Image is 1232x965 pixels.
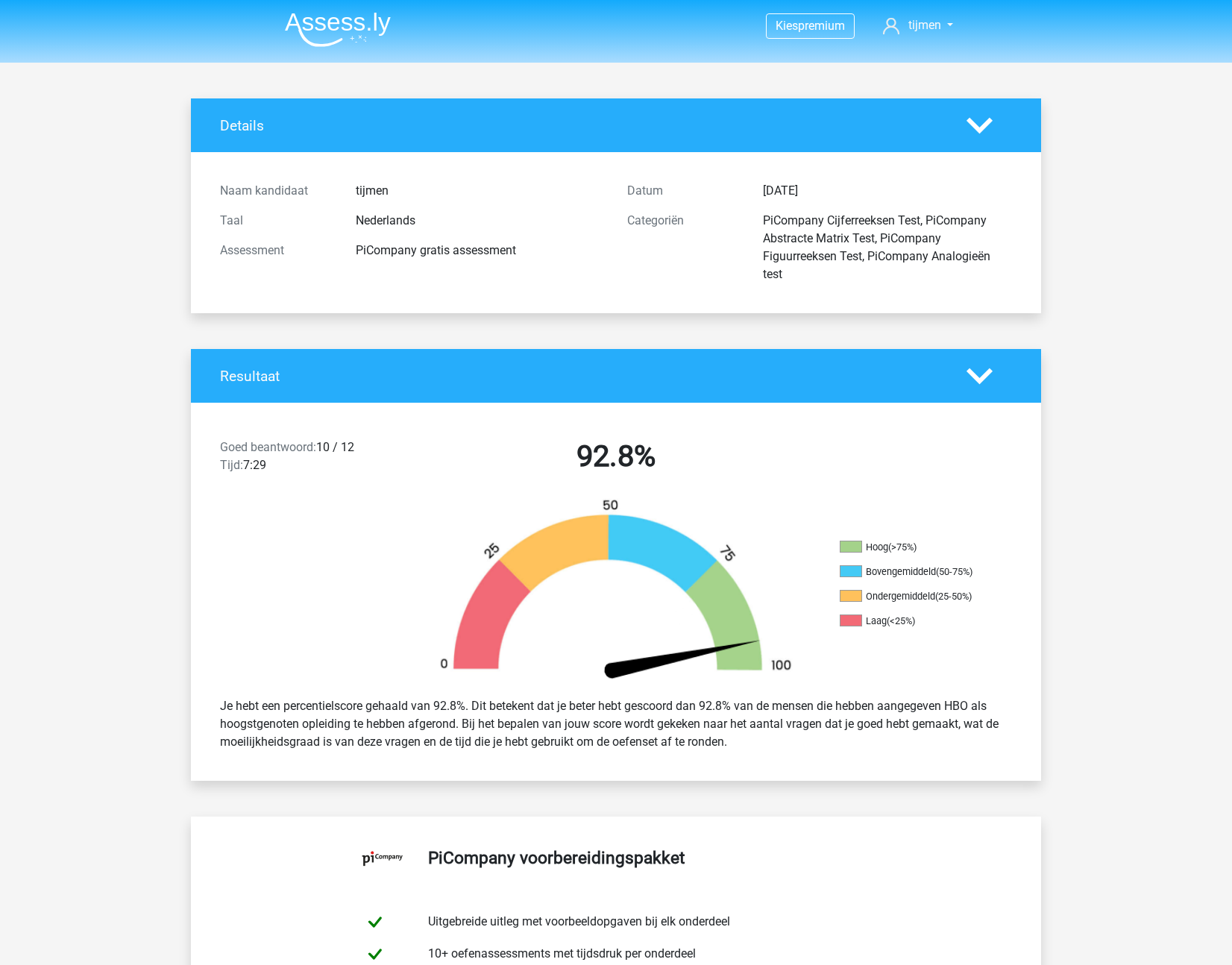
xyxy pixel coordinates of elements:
[285,12,391,47] img: Assessly
[840,614,989,628] li: Laag
[935,591,972,602] div: (25-50%)
[752,212,1023,283] div: PiCompany Cijferreeksen Test, PiCompany Abstracte Matrix Test, PiCompany Figuurreeksen Test, PiCo...
[415,498,817,685] img: 93.7c1f0b3fad9f.png
[209,182,345,200] div: Naam kandidaat
[220,368,944,385] h4: Resultaat
[936,566,972,577] div: (50-75%)
[877,16,959,34] a: tijmen
[840,541,989,554] li: Hoog
[345,182,616,200] div: tijmen
[908,18,941,32] span: tijmen
[616,212,752,283] div: Categoriën
[220,458,243,472] span: Tijd:
[345,212,616,230] div: Nederlands
[767,16,854,36] a: Kiespremium
[776,19,798,33] span: Kies
[220,117,944,134] h4: Details
[209,439,412,480] div: 10 / 12 7:29
[798,19,845,33] span: premium
[209,691,1023,757] div: Je hebt een percentielscore gehaald van 92.8%. Dit betekent dat je beter hebt gescoord dan 92.8% ...
[888,541,917,553] div: (>75%)
[345,242,616,260] div: PiCompany gratis assessment
[220,440,316,454] span: Goed beantwoord:
[752,182,1023,200] div: [DATE]
[840,565,989,579] li: Bovengemiddeld
[840,590,989,603] li: Ondergemiddeld
[209,242,345,260] div: Assessment
[887,615,915,626] div: (<25%)
[616,182,752,200] div: Datum
[209,212,345,230] div: Taal
[424,439,808,474] h2: 92.8%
